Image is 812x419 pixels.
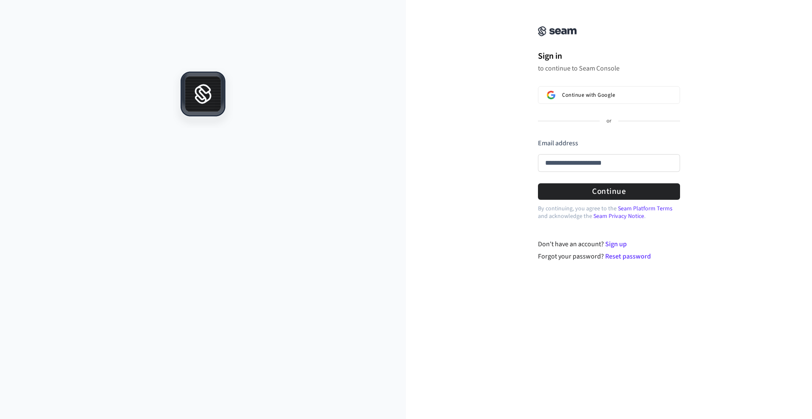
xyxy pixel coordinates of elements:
a: Seam Platform Terms [618,204,672,213]
a: Sign up [605,239,627,249]
label: Email address [538,139,578,148]
button: Continue [538,183,680,200]
span: Continue with Google [562,92,615,98]
h1: Sign in [538,50,680,63]
p: to continue to Seam Console [538,64,680,73]
img: Sign in with Google [547,91,555,99]
a: Seam Privacy Notice [593,212,644,220]
button: Sign in with GoogleContinue with Google [538,86,680,104]
div: Forgot your password? [538,251,680,261]
p: By continuing, you agree to the and acknowledge the . [538,205,680,220]
img: Seam Console [538,26,577,36]
a: Reset password [605,252,651,261]
div: Don't have an account? [538,239,680,249]
p: or [606,117,612,125]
